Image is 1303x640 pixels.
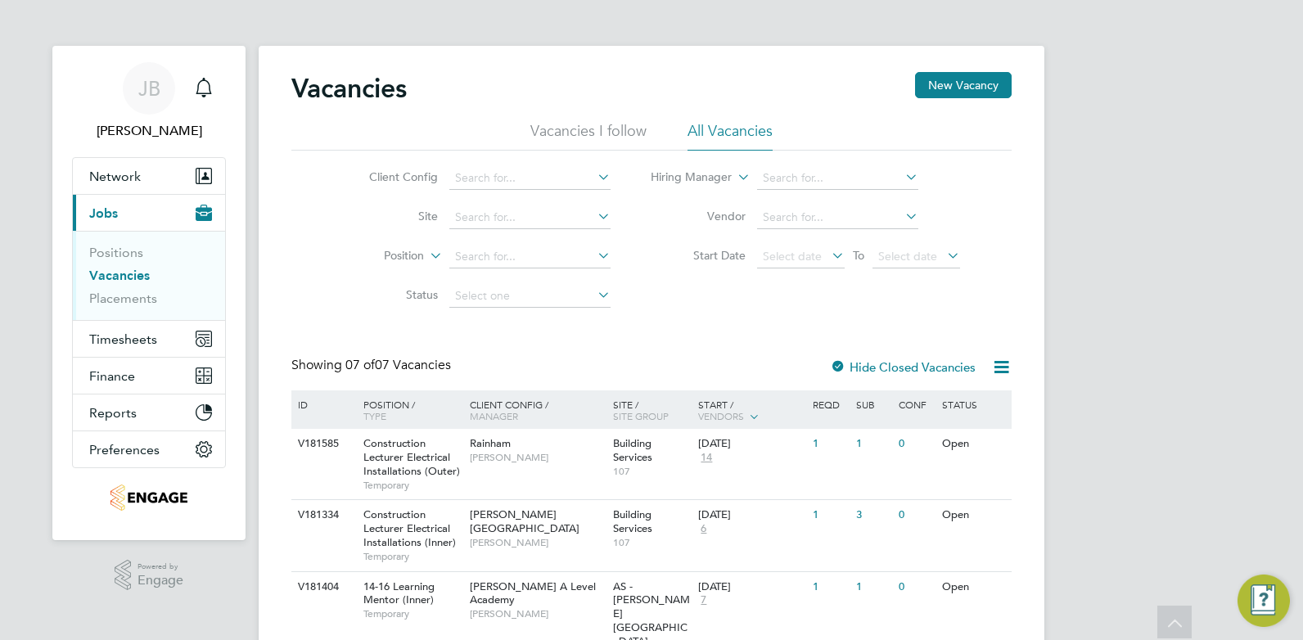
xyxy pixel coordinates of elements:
[89,291,157,306] a: Placements
[698,451,715,465] span: 14
[89,368,135,384] span: Finance
[363,436,460,478] span: Construction Lecturer Electrical Installations (Outer)
[73,158,225,194] button: Network
[698,593,709,607] span: 7
[449,206,611,229] input: Search for...
[72,121,226,141] span: Joel Brickell
[89,331,157,347] span: Timesheets
[651,248,746,263] label: Start Date
[294,572,351,602] div: V181404
[757,167,918,190] input: Search for...
[638,169,732,186] label: Hiring Manager
[1238,575,1290,627] button: Engage Resource Center
[613,465,691,478] span: 107
[89,245,143,260] a: Positions
[938,429,1009,459] div: Open
[363,579,435,607] span: 14-16 Learning Mentor (Inner)
[89,169,141,184] span: Network
[470,436,511,450] span: Rainham
[73,195,225,231] button: Jobs
[609,390,695,430] div: Site /
[294,500,351,530] div: V181334
[52,46,246,540] nav: Main navigation
[73,321,225,357] button: Timesheets
[449,285,611,308] input: Select one
[613,536,691,549] span: 107
[852,500,895,530] div: 3
[470,579,596,607] span: [PERSON_NAME] A Level Academy
[294,390,351,418] div: ID
[294,429,351,459] div: V181585
[291,357,454,374] div: Showing
[345,357,375,373] span: 07 of
[878,249,937,264] span: Select date
[470,536,605,549] span: [PERSON_NAME]
[938,500,1009,530] div: Open
[698,437,805,451] div: [DATE]
[73,358,225,394] button: Finance
[613,436,652,464] span: Building Services
[363,479,462,492] span: Temporary
[73,394,225,430] button: Reports
[895,572,937,602] div: 0
[915,72,1012,98] button: New Vacancy
[72,62,226,141] a: JB[PERSON_NAME]
[809,500,851,530] div: 1
[138,574,183,588] span: Engage
[895,390,937,418] div: Conf
[110,485,187,511] img: jjfox-logo-retina.png
[330,248,424,264] label: Position
[470,409,518,422] span: Manager
[530,121,647,151] li: Vacancies I follow
[470,607,605,620] span: [PERSON_NAME]
[613,409,669,422] span: Site Group
[449,246,611,268] input: Search for...
[809,390,851,418] div: Reqd
[344,169,438,184] label: Client Config
[115,560,184,591] a: Powered byEngage
[651,209,746,223] label: Vendor
[351,390,466,430] div: Position /
[89,405,137,421] span: Reports
[344,287,438,302] label: Status
[698,522,709,536] span: 6
[613,507,652,535] span: Building Services
[138,560,183,574] span: Powered by
[344,209,438,223] label: Site
[89,442,160,457] span: Preferences
[763,249,822,264] span: Select date
[830,359,976,375] label: Hide Closed Vacancies
[848,245,869,266] span: To
[809,572,851,602] div: 1
[852,390,895,418] div: Sub
[363,607,462,620] span: Temporary
[809,429,851,459] div: 1
[852,429,895,459] div: 1
[895,500,937,530] div: 0
[694,390,809,431] div: Start /
[363,507,456,549] span: Construction Lecturer Electrical Installations (Inner)
[291,72,407,105] h2: Vacancies
[89,268,150,283] a: Vacancies
[698,508,805,522] div: [DATE]
[895,429,937,459] div: 0
[698,409,744,422] span: Vendors
[363,550,462,563] span: Temporary
[138,78,160,99] span: JB
[938,572,1009,602] div: Open
[938,390,1009,418] div: Status
[345,357,451,373] span: 07 Vacancies
[363,409,386,422] span: Type
[449,167,611,190] input: Search for...
[89,205,118,221] span: Jobs
[757,206,918,229] input: Search for...
[852,572,895,602] div: 1
[73,431,225,467] button: Preferences
[698,580,805,594] div: [DATE]
[466,390,609,430] div: Client Config /
[72,485,226,511] a: Go to home page
[470,451,605,464] span: [PERSON_NAME]
[688,121,773,151] li: All Vacancies
[470,507,579,535] span: [PERSON_NAME][GEOGRAPHIC_DATA]
[73,231,225,320] div: Jobs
